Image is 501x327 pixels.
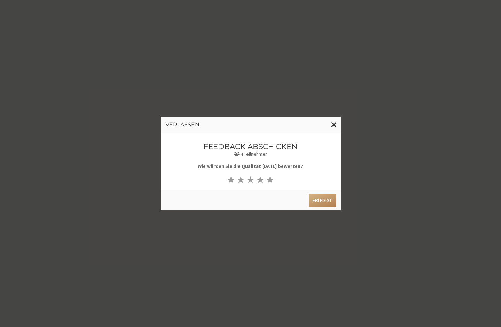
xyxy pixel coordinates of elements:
button: ★ [255,175,265,185]
button: Erledigt [309,194,336,207]
button: ★ [246,175,256,185]
h3: Verlassen [165,122,336,128]
button: ★ [236,175,246,185]
button: Fenster schließen [327,117,341,133]
h3: Feedback abschicken [184,142,317,150]
button: ★ [226,175,236,185]
button: ★ [265,175,275,185]
p: 4 Teilnehmer [184,150,317,158]
b: Wie würden Sie die Qualität [DATE] bewerten? [198,163,303,169]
